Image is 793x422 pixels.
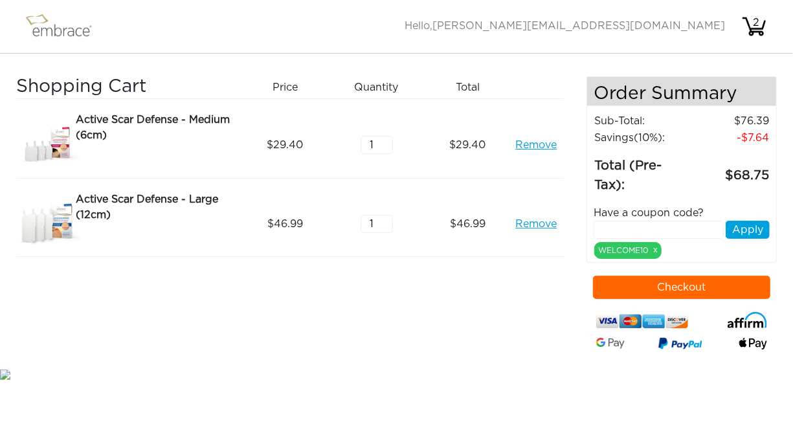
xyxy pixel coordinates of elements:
[691,146,770,195] td: 68.75
[355,80,399,95] span: Quantity
[594,242,662,259] div: WELCOME10
[743,15,769,30] div: 2
[450,137,486,153] span: 29.40
[267,216,303,232] span: 46.99
[741,14,767,39] img: cart
[596,312,687,331] img: credit-cards.png
[515,137,557,153] a: Remove
[634,133,662,143] span: (10%)
[741,21,767,31] a: 2
[405,21,725,31] span: Hello,
[587,77,776,106] h4: Order Summary
[584,205,779,221] div: Have a coupon code?
[16,112,81,178] img: 3dae449a-8dcd-11e7-960f-02e45ca4b85b.jpeg
[691,113,770,129] td: 76.39
[594,146,690,195] td: Total (Pre-Tax):
[594,113,690,129] td: Sub-Total:
[76,112,235,143] div: Active Scar Defense - Medium (6cm)
[16,192,81,256] img: d2f91f46-8dcf-11e7-b919-02e45ca4b85b.jpeg
[726,221,770,239] button: Apply
[653,244,658,256] a: x
[691,129,770,146] td: 7.64
[728,312,767,328] img: affirm-logo.svg
[267,137,304,153] span: 29.40
[245,76,336,98] div: Price
[658,335,702,353] img: paypal-v3.png
[16,76,235,98] h3: Shopping Cart
[450,216,486,232] span: 46.99
[432,21,725,31] span: [PERSON_NAME][EMAIL_ADDRESS][DOMAIN_NAME]
[76,192,235,223] div: Active Scar Defense - Large (12cm)
[427,76,519,98] div: Total
[23,10,107,43] img: logo.png
[594,129,690,146] td: Savings :
[596,338,624,349] img: Google-Pay-Logo.svg
[593,276,770,299] button: Checkout
[739,338,767,350] img: fullApplePay.png
[515,216,557,232] a: Remove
